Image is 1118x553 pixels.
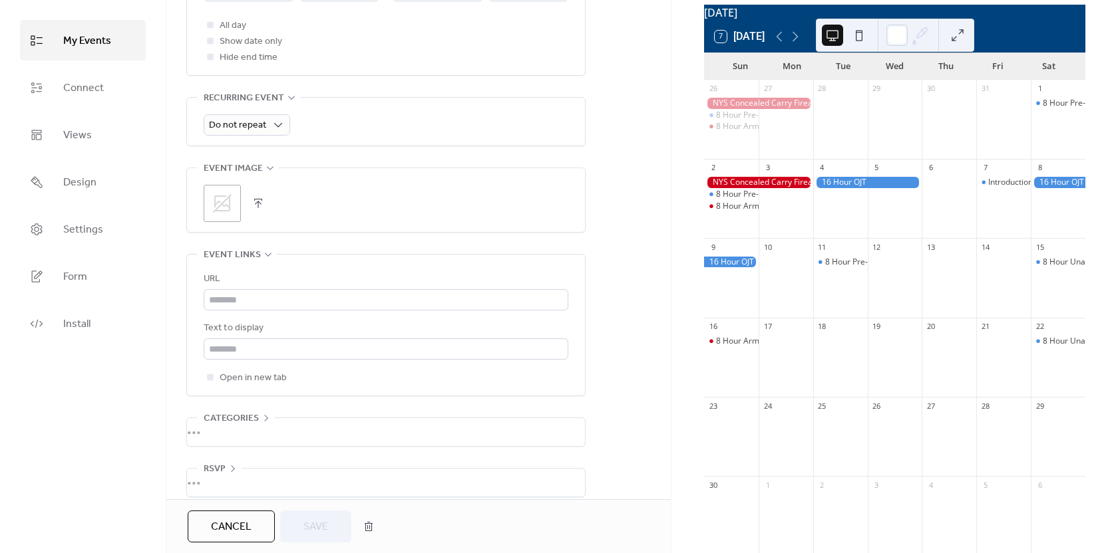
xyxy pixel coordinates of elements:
div: 16 Hour OJT [1031,177,1085,188]
span: Do not repeat [209,116,266,134]
span: Show date only [220,34,282,50]
div: 24 [763,401,773,411]
div: Wed [869,53,920,80]
div: 12 [872,242,882,252]
div: 8 Hour Armed Annual [704,201,759,212]
div: 21 [980,322,990,332]
div: 6 [926,163,936,173]
span: Event links [204,247,261,263]
span: RSVP [204,461,226,477]
span: Cancel [211,519,252,535]
span: Hide end time [220,50,278,66]
div: 14 [980,242,990,252]
div: 10 [763,242,773,252]
div: 4 [926,480,936,490]
div: 8 Hour Armed Annual [716,201,797,212]
div: 8 Hour Pre-Assignment [716,189,803,200]
div: 31 [980,84,990,94]
div: NYS Concealed Carry Firearm Safety Training [704,177,813,188]
span: All day [220,18,246,34]
div: 8 Hour Pre-Assignment [704,189,759,200]
button: 7[DATE] [710,27,769,46]
div: 6 [1035,480,1045,490]
div: ••• [187,469,585,497]
div: 4 [817,163,827,173]
div: URL [204,271,566,287]
div: 29 [872,84,882,94]
div: 16 [708,322,718,332]
a: Install [20,303,146,344]
div: Introduction to Private Investigation [976,177,1031,188]
div: 20 [926,322,936,332]
div: 8 Hour Pre-Assignment [716,110,803,121]
div: 17 [763,322,773,332]
div: 9 [708,242,718,252]
div: 8 Hour Pre-Assignment [1031,98,1085,109]
div: Mon [766,53,817,80]
div: 16 Hour OJT [813,177,922,188]
span: Settings [63,219,103,240]
div: 2 [817,480,827,490]
div: 8 Hour Armed Annual [704,336,759,347]
div: 8 [1035,163,1045,173]
div: 30 [926,84,936,94]
div: 8 Hour Armed Annual [716,121,797,132]
div: 23 [708,401,718,411]
div: Sun [715,53,766,80]
div: 29 [1035,401,1045,411]
div: 18 [817,322,827,332]
div: 8 Hour Unarmed Annual [1031,257,1085,268]
a: Views [20,114,146,155]
span: Form [63,267,87,287]
div: 19 [872,322,882,332]
div: 28 [817,84,827,94]
div: Thu [920,53,972,80]
div: 5 [872,163,882,173]
div: Fri [972,53,1023,80]
a: Design [20,162,146,202]
div: 27 [763,84,773,94]
div: 16 Hour OJT [704,257,759,268]
div: 8 Hour Armed Annual [704,121,759,132]
div: 8 Hour Armed Annual [716,336,797,347]
div: 13 [926,242,936,252]
div: 30 [708,480,718,490]
a: Settings [20,209,146,249]
button: Cancel [188,510,275,542]
div: 7 [980,163,990,173]
div: NYS Concealed Carry Firearm Safety Training [704,98,813,109]
span: Recurring event [204,90,284,106]
div: [DATE] [704,5,1085,21]
a: Connect [20,67,146,108]
div: Tue [818,53,869,80]
div: 26 [708,84,718,94]
div: 27 [926,401,936,411]
div: 11 [817,242,827,252]
span: Event image [204,161,263,177]
span: Design [63,172,96,193]
div: 8 Hour Unarmed Annual [1031,336,1085,347]
div: 15 [1035,242,1045,252]
div: 22 [1035,322,1045,332]
div: 5 [980,480,990,490]
div: ••• [187,418,585,446]
div: 8 Hour Pre-Assignment [825,257,912,268]
div: Text to display [204,320,566,336]
div: 8 Hour Pre-Assignment [704,110,759,121]
span: Views [63,125,92,146]
div: 2 [708,163,718,173]
div: 3 [872,480,882,490]
span: My Events [63,31,111,51]
span: Open in new tab [220,370,287,386]
span: Connect [63,78,104,98]
div: 3 [763,163,773,173]
div: 25 [817,401,827,411]
div: 1 [763,480,773,490]
div: 26 [872,401,882,411]
a: My Events [20,20,146,60]
div: ; [204,185,241,222]
span: Install [63,314,91,334]
div: Sat [1024,53,1075,80]
div: 8 Hour Pre-Assignment [813,257,868,268]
